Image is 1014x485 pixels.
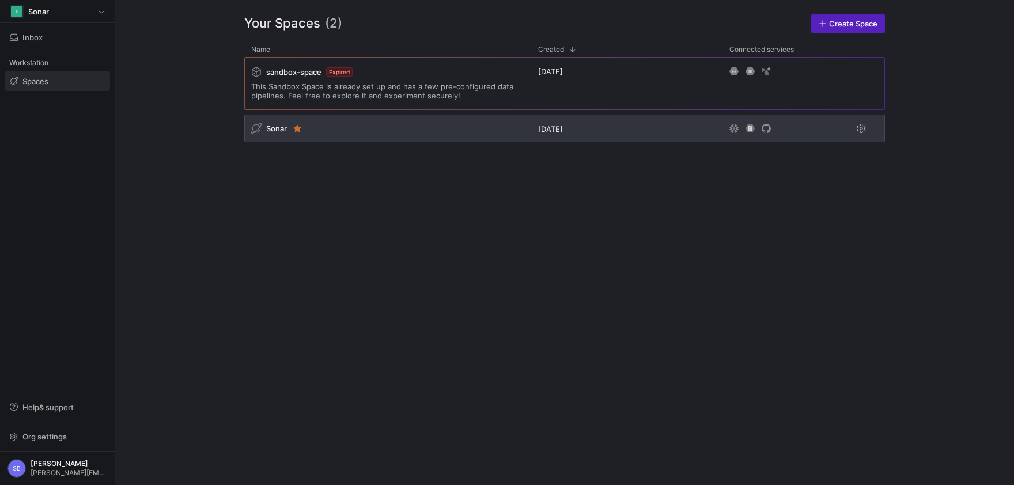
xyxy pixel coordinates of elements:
[22,33,43,42] span: Inbox
[811,14,885,33] a: Create Space
[538,124,563,134] span: [DATE]
[5,427,110,446] button: Org settings
[5,54,110,71] div: Workstation
[244,57,885,115] div: Press SPACE to select this row.
[31,469,107,477] span: [PERSON_NAME][EMAIL_ADDRESS][DOMAIN_NAME]
[538,46,564,54] span: Created
[5,456,110,480] button: SB[PERSON_NAME][PERSON_NAME][EMAIL_ADDRESS][DOMAIN_NAME]
[22,77,48,86] span: Spaces
[7,459,26,478] div: SB
[538,67,563,76] span: [DATE]
[266,67,321,77] span: sandbox-space
[325,14,342,33] span: (2)
[729,46,794,54] span: Connected services
[11,6,22,17] div: S
[244,14,320,33] span: Your Spaces
[28,7,49,16] span: Sonar
[251,46,270,54] span: Name
[5,71,110,91] a: Spaces
[244,115,885,147] div: Press SPACE to select this row.
[251,82,524,100] span: This Sandbox Space is already set up and has a few pre-configured data pipelines. Feel free to ex...
[5,28,110,47] button: Inbox
[22,403,74,412] span: Help & support
[5,397,110,417] button: Help& support
[5,433,110,442] a: Org settings
[266,124,287,133] span: Sonar
[829,19,877,28] span: Create Space
[326,67,353,77] span: Expired
[22,432,67,441] span: Org settings
[31,460,107,468] span: [PERSON_NAME]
